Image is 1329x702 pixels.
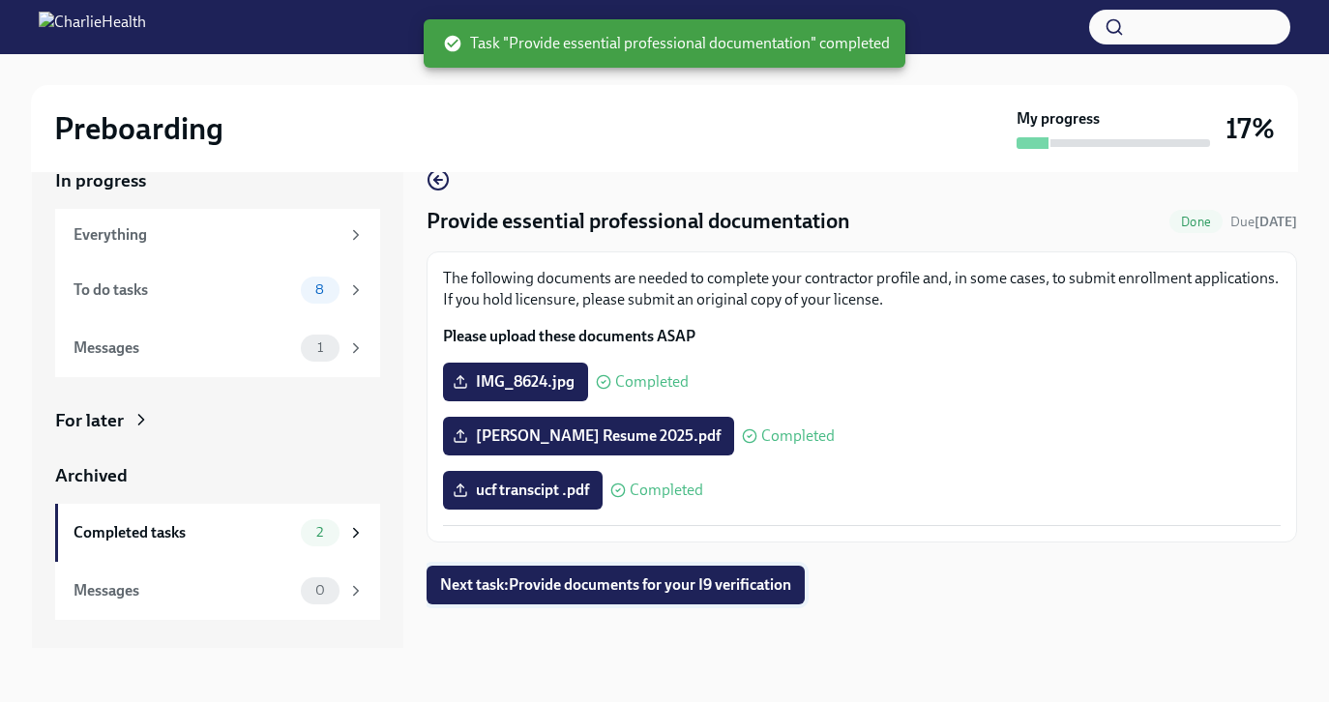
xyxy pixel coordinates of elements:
[55,463,380,488] a: Archived
[1017,108,1100,130] strong: My progress
[443,33,890,54] span: Task "Provide essential professional documentation" completed
[1169,215,1223,229] span: Done
[39,12,146,43] img: CharlieHealth
[304,282,336,297] span: 8
[443,327,695,345] strong: Please upload these documents ASAP
[55,408,380,433] a: For later
[761,428,835,444] span: Completed
[55,504,380,562] a: Completed tasks2
[55,319,380,377] a: Messages1
[457,372,575,392] span: IMG_8624.jpg
[615,374,689,390] span: Completed
[427,207,850,236] h4: Provide essential professional documentation
[74,580,293,601] div: Messages
[305,525,335,540] span: 2
[443,268,1281,310] p: The following documents are needed to complete your contractor profile and, in some cases, to sub...
[457,426,721,446] span: [PERSON_NAME] Resume 2025.pdf
[306,340,335,355] span: 1
[427,566,805,604] button: Next task:Provide documents for your I9 verification
[55,408,124,433] div: For later
[440,575,791,595] span: Next task : Provide documents for your I9 verification
[74,224,340,246] div: Everything
[55,562,380,620] a: Messages0
[1230,213,1297,231] span: September 28th, 2025 08:00
[74,279,293,301] div: To do tasks
[443,363,588,401] label: IMG_8624.jpg
[1230,214,1297,230] span: Due
[74,522,293,543] div: Completed tasks
[1226,111,1275,146] h3: 17%
[74,337,293,359] div: Messages
[55,168,380,193] a: In progress
[457,481,589,500] span: ucf transcipt .pdf
[55,261,380,319] a: To do tasks8
[304,583,337,598] span: 0
[443,417,734,455] label: [PERSON_NAME] Resume 2025.pdf
[443,471,603,510] label: ucf transcipt .pdf
[1255,214,1297,230] strong: [DATE]
[630,483,703,498] span: Completed
[54,109,223,148] h2: Preboarding
[55,209,380,261] a: Everything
